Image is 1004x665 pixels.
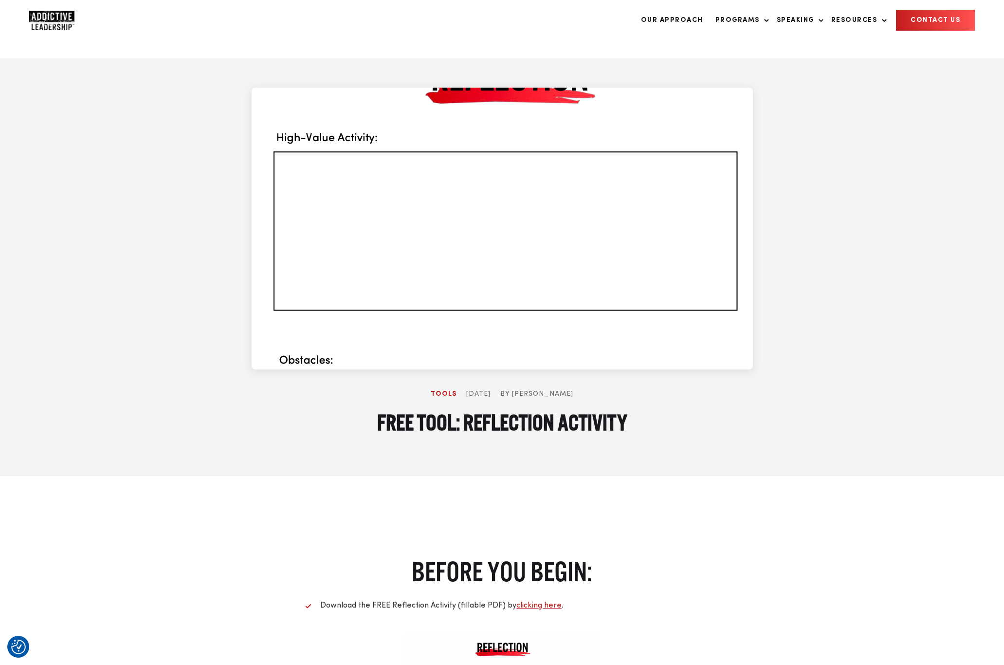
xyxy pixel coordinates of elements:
a: Our Approach [636,10,708,30]
span: Tools [431,390,456,397]
a: Resources [826,10,887,30]
a: Speaking [772,10,824,30]
span: [DATE] [466,390,491,397]
a: Home [29,11,88,30]
img: Company Logo [29,11,74,30]
button: Consent Preferences [11,640,26,654]
h1: FREE Tool: Reflection Activity [308,409,697,437]
a: Programs [711,10,769,30]
a: clicking here [516,602,562,610]
img: Revisit consent button [11,640,26,654]
li: Download the FREE Reflection Activity (fillable PDF) by . [306,599,698,613]
span: By [PERSON_NAME] [500,390,573,397]
a: CONTACT US [896,10,975,31]
h1: before you begin: [306,554,698,589]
